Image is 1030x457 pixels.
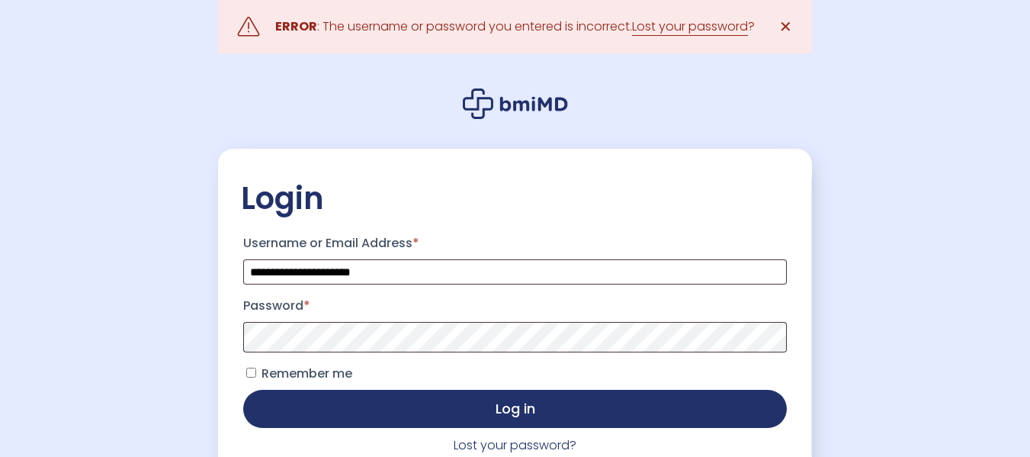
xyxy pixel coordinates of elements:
[262,365,352,382] span: Remember me
[779,16,792,37] span: ✕
[275,18,317,35] strong: ERROR
[243,231,787,256] label: Username or Email Address
[454,436,576,454] a: Lost your password?
[246,368,256,378] input: Remember me
[770,11,801,42] a: ✕
[243,294,787,318] label: Password
[241,179,789,217] h2: Login
[243,390,787,428] button: Log in
[275,16,755,37] div: : The username or password you entered is incorrect. ?
[632,18,748,36] a: Lost your password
